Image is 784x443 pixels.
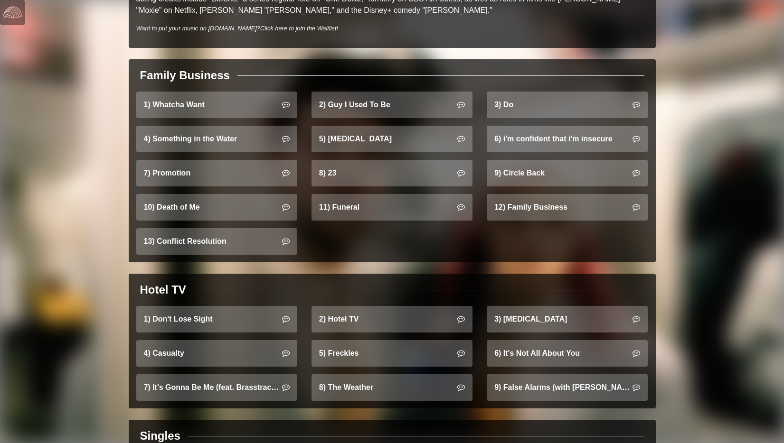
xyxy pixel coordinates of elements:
[487,160,648,186] a: 9) Circle Back
[312,92,472,118] a: 2) Guy I Used To Be
[312,194,472,221] a: 11) Funeral
[136,194,297,221] a: 10) Death of Me
[136,160,297,186] a: 7) Promotion
[140,281,186,298] div: Hotel TV
[136,126,297,152] a: 4) Something in the Water
[260,25,338,32] a: Click here to join the Waitlist!
[136,340,297,367] a: 4) Casualty
[140,67,230,84] div: Family Business
[312,374,472,401] a: 8) The Weather
[136,92,297,118] a: 1) Whatcha Want
[136,228,297,255] a: 13) Conflict Resolution
[487,126,648,152] a: 6) i'm confident that i'm insecure
[487,374,648,401] a: 9) False Alarms (with [PERSON_NAME])
[136,306,297,332] a: 1) Don't Lose Sight
[312,340,472,367] a: 5) Freckles
[136,25,339,32] i: Want to put your music on [DOMAIN_NAME]?
[136,374,297,401] a: 7) It's Gonna Be Me (feat. Brasstracks)
[312,306,472,332] a: 2) Hotel TV
[312,160,472,186] a: 8) 23
[487,194,648,221] a: 12) Family Business
[312,126,472,152] a: 5) [MEDICAL_DATA]
[487,92,648,118] a: 3) Do
[487,306,648,332] a: 3) [MEDICAL_DATA]
[487,340,648,367] a: 6) It's Not All About You
[3,3,22,22] img: logo-white-4c48a5e4bebecaebe01ca5a9d34031cfd3d4ef9ae749242e8c4bf12ef99f53e8.png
